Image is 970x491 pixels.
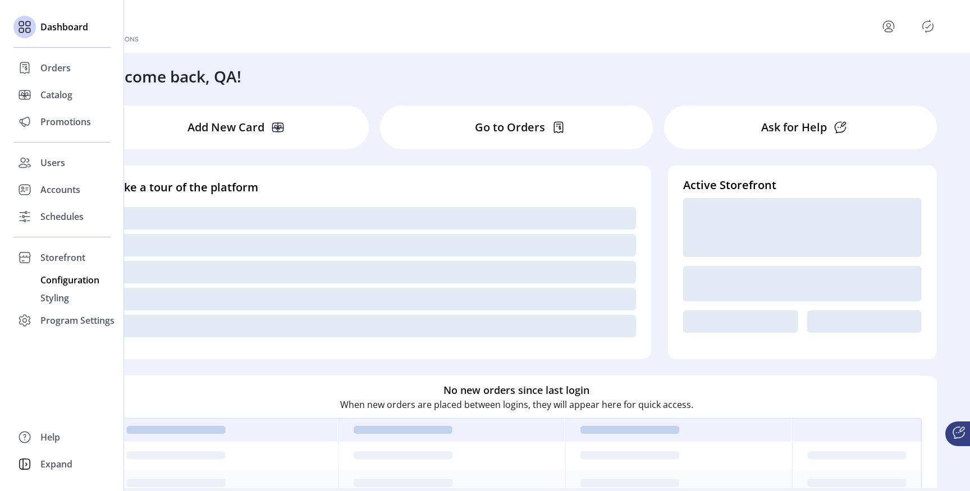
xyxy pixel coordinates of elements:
p: Ask for Help [761,119,827,136]
span: Schedules [40,210,84,223]
span: Catalog [40,88,72,102]
p: Add New Card [187,119,264,136]
span: Storefront [40,251,85,264]
span: Program Settings [40,314,115,327]
button: menu [880,17,898,35]
p: Go to Orders [475,119,545,136]
span: Orders [40,61,71,75]
span: Help [40,430,60,444]
span: Dashboard [40,20,88,34]
button: Publisher Panel [919,17,937,35]
h4: Active Storefront [683,177,922,194]
h3: Welcome back, QA! [97,65,241,88]
p: When new orders are placed between logins, they will appear here for quick access. [340,398,693,411]
span: Expand [40,457,72,471]
span: Accounts [40,183,80,196]
h6: No new orders since last login [443,383,589,398]
span: Promotions [40,115,91,129]
span: Styling [40,291,69,305]
span: Users [40,156,65,169]
span: Configuration [40,273,99,287]
h4: Take a tour of the platform [111,179,636,196]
